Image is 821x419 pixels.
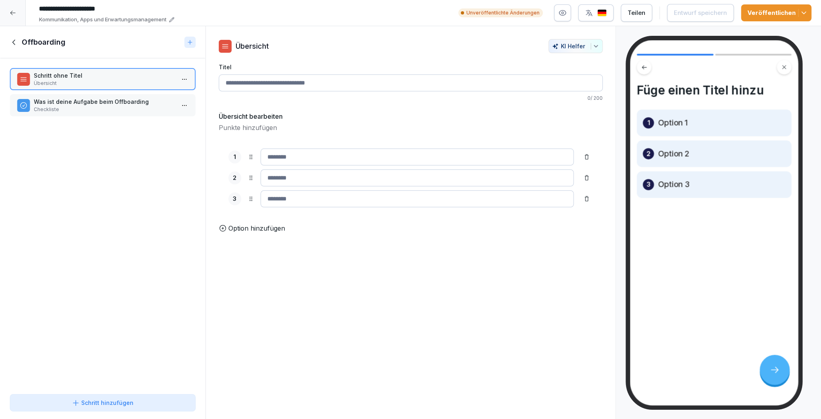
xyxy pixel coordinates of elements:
[552,43,599,50] div: KI Helfer
[628,8,645,17] div: Teilen
[236,41,269,52] p: Übersicht
[34,106,175,113] p: Checkliste
[647,118,649,128] p: 1
[234,153,236,162] p: 1
[10,68,196,90] div: Schritt ohne TitelÜbersicht
[667,4,734,22] button: Entwurf speichern
[747,8,805,17] div: Veröffentlichen
[219,63,603,71] label: Titel
[72,398,133,407] div: Schritt hinzufügen
[228,223,285,233] p: Option hinzufügen
[621,4,652,22] button: Teilen
[10,94,196,116] div: Was ist deine Aufgabe beim OffboardingCheckliste
[674,8,727,17] div: Entwurf speichern
[219,111,283,121] h5: Übersicht bearbeiten
[658,149,689,159] p: Option 2
[646,149,650,159] p: 2
[39,16,166,24] p: Kommunikation, Apps und Erwartungsmanagement
[34,97,175,106] p: Was ist deine Aufgabe beim Offboarding
[219,123,603,132] p: Punkte hinzufügen
[34,80,175,87] p: Übersicht
[658,180,690,190] p: Option 3
[22,37,66,47] h1: Offboarding
[233,194,236,204] p: 3
[34,71,175,80] p: Schritt ohne Titel
[741,4,811,21] button: Veröffentlichen
[646,180,650,190] p: 3
[466,9,540,17] p: Unveröffentlichte Änderungen
[658,118,687,128] p: Option 1
[636,83,791,97] h4: Füge einen Titel hinzu
[233,173,236,183] p: 2
[597,9,607,17] img: de.svg
[219,95,603,102] p: 0 / 200
[548,39,603,53] button: KI Helfer
[10,394,196,411] button: Schritt hinzufügen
